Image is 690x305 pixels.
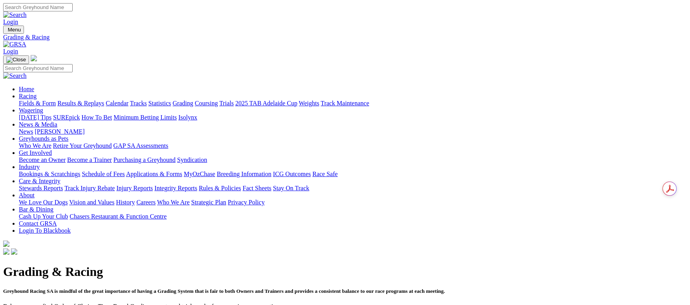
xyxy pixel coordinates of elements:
[3,11,27,18] img: Search
[116,185,153,191] a: Injury Reports
[19,107,43,114] a: Wagering
[130,100,147,107] a: Tracks
[19,128,33,135] a: News
[19,213,687,220] div: Bar & Dining
[3,64,73,72] input: Search
[3,288,687,294] h5: Greyhound Racing SA is mindful of the great importance of having a Grading System that is fair to...
[19,213,68,220] a: Cash Up Your Club
[273,185,309,191] a: Stay On Track
[70,213,167,220] a: Chasers Restaurant & Function Centre
[19,156,687,164] div: Get Involved
[19,149,52,156] a: Get Involved
[19,100,56,107] a: Fields & Form
[19,114,51,121] a: [DATE] Tips
[148,100,171,107] a: Statistics
[19,206,53,213] a: Bar & Dining
[235,100,297,107] a: 2025 TAB Adelaide Cup
[299,100,319,107] a: Weights
[19,114,687,121] div: Wagering
[67,156,112,163] a: Become a Trainer
[113,156,176,163] a: Purchasing a Greyhound
[273,171,311,177] a: ICG Outcomes
[35,128,84,135] a: [PERSON_NAME]
[173,100,193,107] a: Grading
[82,171,124,177] a: Schedule of Fees
[106,100,128,107] a: Calendar
[191,199,226,206] a: Strategic Plan
[3,72,27,79] img: Search
[3,41,26,48] img: GRSA
[69,199,114,206] a: Vision and Values
[178,114,197,121] a: Isolynx
[154,185,197,191] a: Integrity Reports
[19,100,687,107] div: Racing
[19,199,687,206] div: About
[19,192,35,198] a: About
[19,164,40,170] a: Industry
[177,156,207,163] a: Syndication
[19,171,687,178] div: Industry
[3,48,18,55] a: Login
[219,100,234,107] a: Trials
[8,27,21,33] span: Menu
[3,34,687,41] a: Grading & Racing
[199,185,241,191] a: Rules & Policies
[157,199,190,206] a: Who We Are
[31,55,37,61] img: logo-grsa-white.png
[19,220,57,227] a: Contact GRSA
[113,142,168,149] a: GAP SA Assessments
[19,128,687,135] div: News & Media
[6,57,26,63] img: Close
[19,121,57,128] a: News & Media
[3,265,687,279] h1: Grading & Racing
[19,142,51,149] a: Who We Are
[3,248,9,255] img: facebook.svg
[19,86,34,92] a: Home
[19,185,63,191] a: Stewards Reports
[113,114,177,121] a: Minimum Betting Limits
[217,171,271,177] a: Breeding Information
[57,100,104,107] a: Results & Replays
[321,100,369,107] a: Track Maintenance
[3,18,18,25] a: Login
[136,199,156,206] a: Careers
[126,171,182,177] a: Applications & Forms
[19,227,71,234] a: Login To Blackbook
[19,199,68,206] a: We Love Our Dogs
[184,171,215,177] a: MyOzChase
[11,248,17,255] img: twitter.svg
[19,171,80,177] a: Bookings & Scratchings
[53,142,112,149] a: Retire Your Greyhound
[82,114,112,121] a: How To Bet
[243,185,271,191] a: Fact Sheets
[64,185,115,191] a: Track Injury Rebate
[19,156,66,163] a: Become an Owner
[228,199,265,206] a: Privacy Policy
[19,93,37,99] a: Racing
[19,178,60,184] a: Care & Integrity
[53,114,80,121] a: SUREpick
[19,142,687,149] div: Greyhounds as Pets
[3,241,9,247] img: logo-grsa-white.png
[19,185,687,192] div: Care & Integrity
[3,3,73,11] input: Search
[3,55,29,64] button: Toggle navigation
[19,135,68,142] a: Greyhounds as Pets
[312,171,337,177] a: Race Safe
[116,199,135,206] a: History
[3,26,24,34] button: Toggle navigation
[195,100,218,107] a: Coursing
